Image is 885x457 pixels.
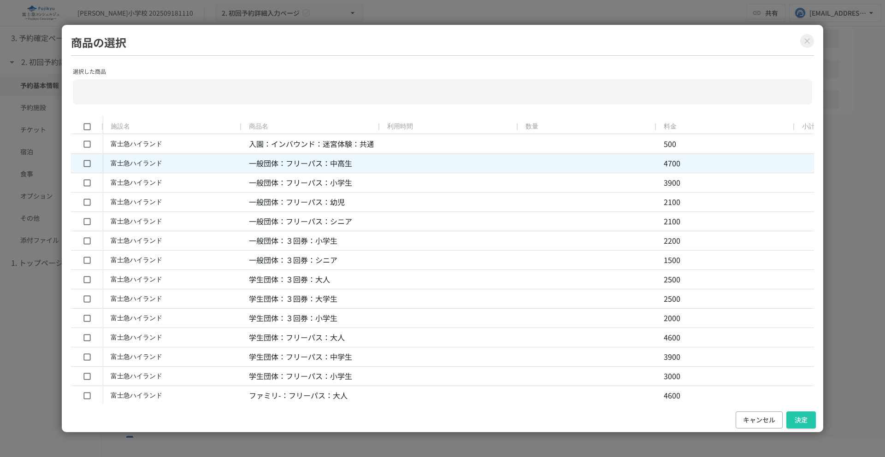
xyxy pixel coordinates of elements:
div: 富士急ハイランド [111,212,162,230]
p: 入園：インバウンド：迷宮体験：共通 [249,138,374,150]
p: 2000 [664,312,680,324]
p: 一般団体：３回券：小学生 [249,235,337,247]
p: 500 [664,138,676,150]
h2: 商品の選択 [71,34,814,56]
span: 商品名 [249,123,268,131]
button: キャンセル [736,411,783,428]
p: 一般団体：フリーパス：小学生 [249,177,352,189]
p: 2200 [664,235,680,247]
p: 一般団体：フリーパス：幼児 [249,196,345,208]
div: 富士急ハイランド [111,348,162,366]
button: 決定 [786,411,816,428]
p: 学生団体：フリーパス：大人 [249,332,345,344]
button: Close modal [800,34,814,48]
p: 一般団体：フリーパス：中高生 [249,158,352,170]
p: 2500 [664,293,680,305]
div: 富士急ハイランド [111,290,162,308]
p: 学生団体：フリーパス：小学生 [249,370,352,382]
span: 数量 [525,123,538,131]
p: 一般団体：３回券：シニア [249,254,337,266]
span: 小計 [802,123,815,131]
p: 学生団体：３回券：大人 [249,274,330,286]
p: 選択した商品 [73,67,812,76]
p: 4700 [664,158,680,170]
p: 4600 [664,332,680,344]
span: 利用時間 [387,123,413,131]
div: 富士急ハイランド [111,193,162,211]
div: 富士急ハイランド [111,135,162,153]
p: 学生団体：フリーパス：中学生 [249,351,352,363]
span: 料金 [664,123,677,131]
div: 富士急ハイランド [111,232,162,250]
div: 富士急ハイランド [111,387,162,404]
p: 3900 [664,177,680,189]
div: 富士急ハイランド [111,154,162,172]
div: 富士急ハイランド [111,270,162,288]
div: 富士急ハイランド [111,328,162,346]
p: 2500 [664,274,680,286]
p: 学生団体：３回券：小学生 [249,312,337,324]
p: ファミリ-：フリーパス：大人 [249,390,348,402]
p: 2100 [664,216,680,228]
p: 3000 [664,370,680,382]
div: 富士急ハイランド [111,251,162,269]
p: 3900 [664,351,680,363]
p: 学生団体：３回券：大学生 [249,293,337,305]
div: 富士急ハイランド [111,174,162,192]
div: 富士急ハイランド [111,309,162,327]
span: 施設名 [111,123,130,131]
div: 富士急ハイランド [111,367,162,385]
p: 4600 [664,390,680,402]
p: 1500 [664,254,680,266]
p: 2100 [664,196,680,208]
p: 一般団体：フリーパス：シニア [249,216,352,228]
